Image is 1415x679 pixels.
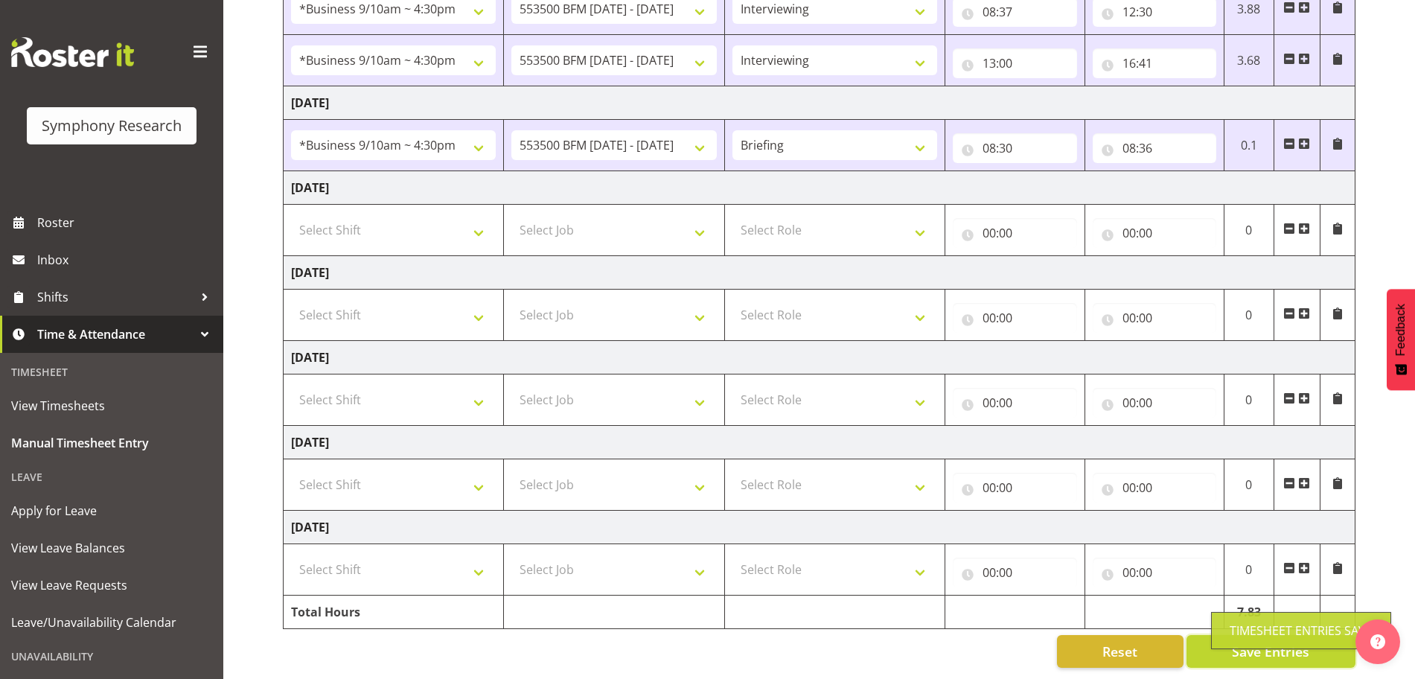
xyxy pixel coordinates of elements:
button: Feedback - Show survey [1387,289,1415,390]
span: Shifts [37,286,194,308]
td: 0 [1224,290,1274,341]
td: [DATE] [284,511,1355,544]
input: Click to select... [953,473,1076,503]
span: Feedback [1394,304,1408,356]
a: View Leave Requests [4,567,220,604]
input: Click to select... [1093,473,1216,503]
input: Click to select... [1093,388,1216,418]
input: Click to select... [953,133,1076,163]
td: 0 [1224,459,1274,511]
input: Click to select... [1093,303,1216,333]
div: Timesheet [4,357,220,387]
a: View Leave Balances [4,529,220,567]
input: Click to select... [953,388,1076,418]
td: Total Hours [284,596,504,629]
td: [DATE] [284,426,1355,459]
input: Click to select... [953,218,1076,248]
button: Save Entries [1186,635,1355,668]
input: Click to select... [1093,558,1216,587]
input: Click to select... [1093,48,1216,78]
input: Click to select... [953,558,1076,587]
td: 7.83 [1224,596,1274,629]
span: View Timesheets [11,395,212,417]
td: [DATE] [284,341,1355,374]
span: View Leave Requests [11,574,212,596]
a: Manual Timesheet Entry [4,424,220,462]
div: Symphony Research [42,115,182,137]
span: Manual Timesheet Entry [11,432,212,454]
a: Leave/Unavailability Calendar [4,604,220,641]
td: [DATE] [284,86,1355,120]
a: Apply for Leave [4,492,220,529]
span: Time & Attendance [37,323,194,345]
a: View Timesheets [4,387,220,424]
input: Click to select... [1093,133,1216,163]
td: [DATE] [284,171,1355,205]
span: Save Entries [1232,642,1309,661]
input: Click to select... [953,303,1076,333]
div: Unavailability [4,641,220,672]
span: View Leave Balances [11,537,212,559]
span: Apply for Leave [11,500,212,522]
input: Click to select... [1093,218,1216,248]
img: help-xxl-2.png [1370,634,1385,649]
td: 0 [1224,544,1274,596]
td: 3.68 [1224,35,1274,86]
td: 0.1 [1224,120,1274,171]
td: [DATE] [284,256,1355,290]
span: Reset [1102,642,1137,661]
span: Roster [37,211,216,234]
td: 0 [1224,374,1274,426]
div: Leave [4,462,220,492]
div: Timesheet Entries Save [1230,622,1373,640]
td: 0 [1224,205,1274,256]
span: Leave/Unavailability Calendar [11,611,212,634]
button: Reset [1057,635,1184,668]
input: Click to select... [953,48,1076,78]
span: Inbox [37,249,216,271]
img: Rosterit website logo [11,37,134,67]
